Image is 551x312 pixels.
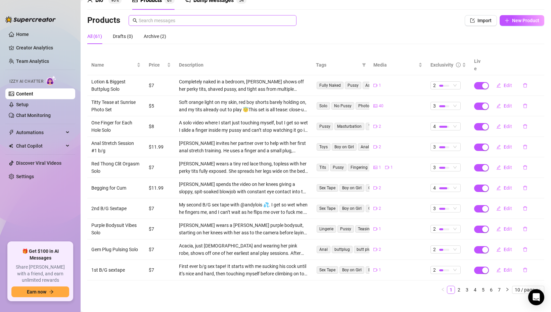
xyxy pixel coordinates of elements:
[339,205,364,212] span: Boy on Girl
[373,247,377,251] span: video-camera
[87,219,145,239] td: Purple Bodysuit Vibes Solo
[356,102,379,110] span: Photo Set
[27,289,46,295] span: Earn now
[512,286,544,294] div: Page Size
[331,102,354,110] span: No Pussy
[361,60,367,70] span: filter
[523,165,527,170] span: delete
[139,17,292,24] input: Search messages
[16,113,51,118] a: Chat Monitoring
[330,164,347,171] span: Pussy
[479,286,487,294] li: 5
[433,143,436,151] span: 3
[179,140,308,154] div: [PERSON_NAME] invites her partner over to help with her first anal stretch training. He uses a fi...
[504,144,512,150] span: Edit
[491,80,517,91] button: Edit
[496,145,501,149] span: edit
[379,226,381,232] span: 1
[523,268,527,272] span: delete
[9,144,13,148] img: Chat Copilot
[317,205,338,212] span: Sex Tape
[379,123,381,130] span: 2
[379,246,381,253] span: 2
[523,206,527,211] span: delete
[16,174,34,179] a: Settings
[87,55,145,75] th: Name
[11,264,69,284] span: Share [PERSON_NAME] with a friend, and earn unlimited rewards
[523,227,527,231] span: delete
[317,102,330,110] span: Solo
[179,99,308,113] div: Soft orange light on my skin, red boy shorts barely holding on, and my tits already out to play 😇...
[16,141,64,151] span: Chat Copilot
[517,80,533,91] button: delete
[491,162,517,173] button: Edit
[16,160,61,166] a: Discover Viral Videos
[433,266,436,274] span: 2
[87,33,102,40] div: All (61)
[504,83,512,88] span: Edit
[16,32,29,37] a: Home
[505,18,509,23] span: plus
[456,63,461,67] span: info-circle
[500,15,544,26] button: New Product
[366,205,385,212] span: Orgasm
[339,184,364,192] span: Boy on Girl
[373,61,417,69] span: Media
[504,247,512,252] span: Edit
[495,286,503,294] li: 7
[373,145,377,149] span: video-camera
[133,18,137,23] span: search
[433,82,436,89] span: 2
[145,137,175,157] td: $11.99
[479,286,487,294] a: 5
[145,96,175,116] td: $5
[477,18,492,23] span: Import
[503,286,511,294] button: right
[373,83,377,87] span: video-camera
[470,18,475,23] span: import
[5,16,56,23] img: logo-BBDzfeDw.svg
[504,103,512,109] span: Edit
[463,286,471,294] a: 3
[345,82,361,89] span: Pussy
[504,165,512,170] span: Edit
[391,164,393,171] span: 1
[496,247,501,252] span: edit
[463,286,471,294] li: 3
[523,124,527,129] span: delete
[362,63,366,67] span: filter
[512,18,539,23] span: New Product
[179,78,308,93] div: Completely naked in a bedroom, [PERSON_NAME] shows off her perky tits, shaved pussy, and tight as...
[504,124,512,129] span: Edit
[337,225,354,233] span: Pussy
[348,164,370,171] span: Fingering
[433,225,436,233] span: 2
[316,61,359,69] span: Tags
[471,286,479,294] a: 4
[9,130,14,135] span: thunderbolt
[496,104,501,108] span: edit
[379,164,381,171] span: 1
[179,160,308,175] div: [PERSON_NAME] wears a tiny red lace thong, topless with her perky tits fully exposed. She spreads...
[517,224,533,234] button: delete
[46,76,56,85] img: AI Chatter
[517,162,533,173] button: delete
[491,142,517,152] button: Edit
[441,287,445,291] span: left
[16,127,64,138] span: Automations
[465,15,497,26] button: Import
[175,55,312,75] th: Description
[517,244,533,255] button: delete
[16,102,29,107] a: Setup
[312,55,369,75] th: Tags
[113,33,133,40] div: Drafts (0)
[179,242,308,257] div: Acacia, just [DEMOGRAPHIC_DATA] and wearing her pink robe, shows off one of her earliest anal pla...
[517,203,533,214] button: delete
[144,33,166,40] div: Archive (2)
[491,121,517,132] button: Edit
[145,157,175,178] td: $7
[517,101,533,111] button: delete
[179,201,308,216] div: My second B/G sex tape with @andylois 💦. I get so wet when he fingers me, and I can’t wait as he ...
[504,206,512,211] span: Edit
[91,61,135,69] span: Name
